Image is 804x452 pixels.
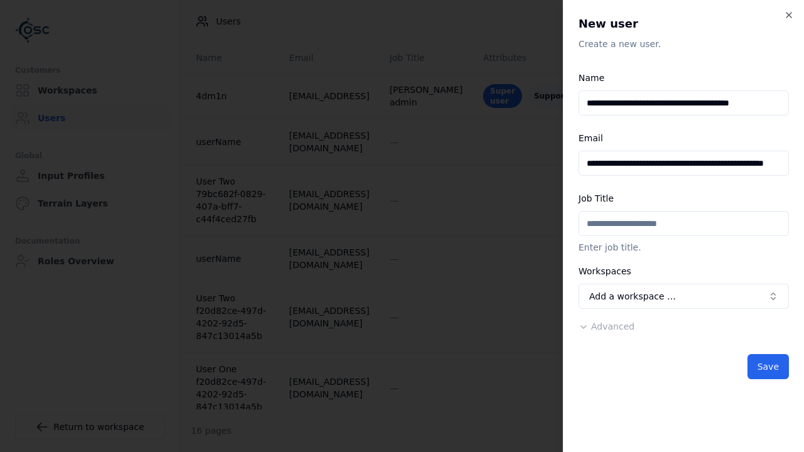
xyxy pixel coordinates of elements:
[591,321,634,331] span: Advanced
[747,354,789,379] button: Save
[579,15,789,33] h2: New user
[579,266,631,276] label: Workspaces
[579,73,604,83] label: Name
[579,38,789,50] p: Create a new user.
[589,290,676,303] span: Add a workspace …
[579,241,789,254] p: Enter job title.
[579,193,614,203] label: Job Title
[579,320,634,333] button: Advanced
[579,133,603,143] label: Email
